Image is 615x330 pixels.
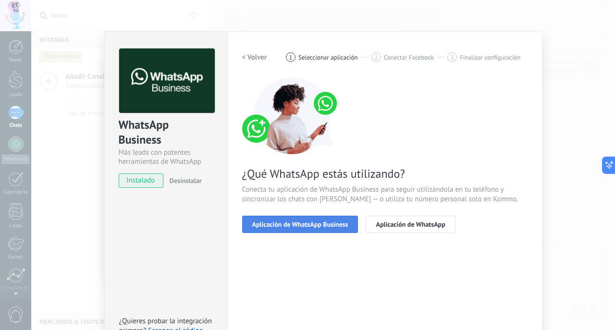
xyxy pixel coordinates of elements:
[242,216,358,233] button: Aplicación de WhatsApp Business
[242,166,528,181] span: ¿Qué WhatsApp estás utilizando?
[376,221,445,228] span: Aplicación de WhatsApp
[298,54,358,61] span: Seleccionar aplicación
[119,148,213,166] div: Más leads con potentes herramientas de WhatsApp
[242,49,267,66] button: < Volver
[366,216,455,233] button: Aplicación de WhatsApp
[374,53,378,61] span: 2
[166,173,202,188] button: Desinstalar
[242,185,528,204] span: Conecta tu aplicación de WhatsApp Business para seguir utilizándola en tu teléfono y sincronizar ...
[289,53,293,61] span: 1
[252,221,348,228] span: Aplicación de WhatsApp Business
[170,176,202,185] span: Desinstalar
[119,117,213,148] div: WhatsApp Business
[242,53,267,62] h2: < Volver
[451,53,454,61] span: 3
[460,54,520,61] span: Finalizar configuración
[119,49,215,113] img: logo_main.png
[384,54,434,61] span: Conectar Facebook
[242,77,343,154] img: connect number
[119,173,163,188] span: instalado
